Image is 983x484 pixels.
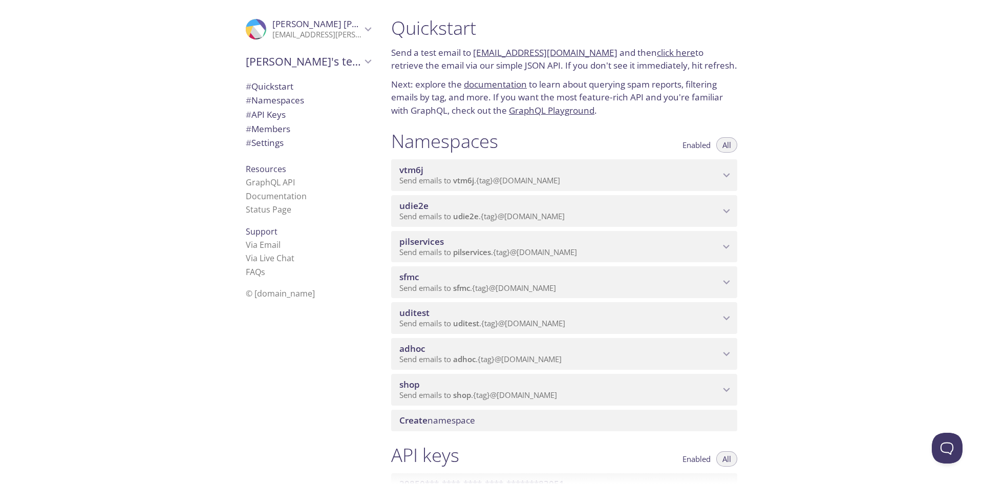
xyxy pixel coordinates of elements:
div: Create namespace [391,410,737,431]
a: GraphQL API [246,177,295,188]
div: adhoc namespace [391,338,737,370]
span: vtm6j [399,164,423,176]
div: pilservices namespace [391,231,737,263]
span: © [DOMAIN_NAME] [246,288,315,299]
span: sfmc [453,283,470,293]
h1: Quickstart [391,16,737,39]
span: # [246,109,251,120]
span: uditest [399,307,430,319]
div: udie2e namespace [391,195,737,227]
span: udie2e [453,211,479,221]
a: Via Live Chat [246,252,294,264]
span: Resources [246,163,286,175]
a: documentation [464,78,527,90]
p: Send a test email to and then to retrieve the email via our simple JSON API. If you don't see it ... [391,46,737,72]
div: Namespaces [238,93,379,108]
span: shop [453,390,471,400]
div: vtm6j namespace [391,159,737,191]
span: Create [399,414,428,426]
span: Send emails to . {tag} @[DOMAIN_NAME] [399,175,560,185]
span: Send emails to . {tag} @[DOMAIN_NAME] [399,283,556,293]
iframe: Help Scout Beacon - Open [932,433,963,464]
div: Team Settings [238,136,379,150]
div: Martijn van Poppel [238,12,379,46]
span: udie2e [399,200,429,212]
div: Jorgen's team [238,48,379,75]
span: shop [399,378,420,390]
span: # [246,80,251,92]
div: API Keys [238,108,379,122]
span: namespace [399,414,475,426]
div: Members [238,122,379,136]
span: Namespaces [246,94,304,106]
h1: Namespaces [391,130,498,153]
div: shop namespace [391,374,737,406]
span: pilservices [453,247,491,257]
span: # [246,123,251,135]
span: pilservices [399,236,444,247]
span: # [246,94,251,106]
span: # [246,137,251,149]
p: Next: explore the to learn about querying spam reports, filtering emails by tag, and more. If you... [391,78,737,117]
div: uditest namespace [391,302,737,334]
span: Send emails to . {tag} @[DOMAIN_NAME] [399,318,565,328]
span: vtm6j [453,175,474,185]
a: [EMAIL_ADDRESS][DOMAIN_NAME] [473,47,617,58]
span: Settings [246,137,284,149]
div: sfmc namespace [391,266,737,298]
span: [PERSON_NAME] [PERSON_NAME] [272,18,413,30]
a: Via Email [246,239,281,250]
button: Enabled [676,451,717,467]
a: Status Page [246,204,291,215]
span: Send emails to . {tag} @[DOMAIN_NAME] [399,390,557,400]
div: Quickstart [238,79,379,94]
button: All [716,137,737,153]
span: s [261,266,265,278]
span: Support [246,226,277,237]
span: Members [246,123,290,135]
button: All [716,451,737,467]
a: GraphQL Playground [509,104,594,116]
span: Quickstart [246,80,293,92]
span: Send emails to . {tag} @[DOMAIN_NAME] [399,211,565,221]
button: Enabled [676,137,717,153]
span: uditest [453,318,479,328]
a: click here [657,47,695,58]
span: sfmc [399,271,419,283]
span: adhoc [453,354,476,364]
a: Documentation [246,191,307,202]
span: Send emails to . {tag} @[DOMAIN_NAME] [399,354,562,364]
span: API Keys [246,109,286,120]
span: adhoc [399,343,425,354]
span: [PERSON_NAME]'s team [246,54,361,69]
a: FAQ [246,266,265,278]
span: Send emails to . {tag} @[DOMAIN_NAME] [399,247,577,257]
p: [EMAIL_ADDRESS][PERSON_NAME][DOMAIN_NAME] [272,30,361,40]
h1: API keys [391,444,459,467]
